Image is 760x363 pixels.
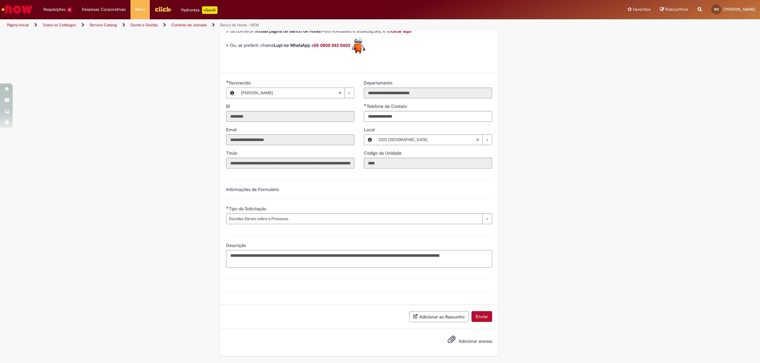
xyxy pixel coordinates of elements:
input: ID [226,111,354,122]
span: Adicionar anexos [459,338,492,344]
span: Obrigatório Preenchido [226,80,229,83]
label: Somente leitura - ID [226,103,231,109]
p: > Já conhece a Para novidades e atualizações, é só [226,28,492,34]
label: Somente leitura - Título [226,150,238,156]
strong: nossa página de Banco de Horas? [257,28,322,34]
button: Local, Visualizar este registro CDD Curitiba [364,135,376,145]
div: Padroniza [181,6,218,14]
button: Adicionar ao Rascunho [409,311,469,322]
span: Dúvidas Gerais sobre o Processo [229,214,479,224]
a: +55 0800 042 0403 [311,42,350,48]
span: Necessários - Favorecido [229,80,252,86]
textarea: Descrição [226,250,492,268]
span: [PERSON_NAME] [241,88,338,98]
span: Favoritos [633,6,650,13]
a: Gente e Gestão [130,22,158,28]
span: MS [714,7,719,11]
input: Departamento [364,88,492,98]
span: 5 [67,7,72,13]
a: Controle de Jornada [171,22,206,28]
button: Favorecido, Visualizar este registro Mariana Stephany Zani Da Silva [226,88,238,98]
abbr: Limpar campo Favorecido [335,88,345,98]
a: [PERSON_NAME]Limpar campo Favorecido [238,88,354,98]
abbr: Limpar campo Local [473,135,482,145]
span: [PERSON_NAME] [723,7,755,12]
input: Email [226,134,354,145]
label: Somente leitura - Email [226,126,238,133]
span: Rascunhos [665,6,688,12]
button: Enviar [472,311,492,322]
label: Somente leitura - Departamento [364,80,394,86]
a: Página inicial [7,22,29,28]
ul: Trilhas de página [5,19,502,31]
span: Tipo da Solicitação [229,206,268,212]
a: Todos os Catálogos [42,22,76,28]
a: clicar aqui [391,28,411,34]
a: CDD [GEOGRAPHIC_DATA]Limpar campo Local [376,135,492,145]
span: Obrigatório Preenchido [226,206,229,209]
span: Obrigatório Preenchido [364,104,367,106]
img: click_logo_yellow_360x200.png [155,4,172,14]
span: Requisições [43,6,66,13]
input: Telefone de Contato [364,111,492,122]
input: Título [226,158,354,169]
input: Código da Unidade [364,158,492,169]
button: Adicionar anexos [446,334,457,348]
span: Descrição [226,243,247,248]
a: Banco de Horas - NEW [220,22,259,28]
a: Rascunhos [660,7,688,13]
span: More [135,6,145,13]
label: Somente leitura - Código da Unidade [364,150,403,156]
a: Service Catalog [90,22,117,28]
strong: Lupi no WhatsApp [274,42,310,48]
span: Despesas Corporativas [82,6,126,13]
p: > Ou, se preferir, chame [226,37,492,54]
img: ServiceNow [1,3,33,16]
span: Somente leitura - ID [226,103,231,109]
span: CDD [GEOGRAPHIC_DATA] [379,135,476,145]
p: +GenAi [202,6,218,14]
span: Telefone de Contato [367,103,408,109]
label: Informações de Formulário [226,187,279,192]
span: Local [364,127,376,132]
